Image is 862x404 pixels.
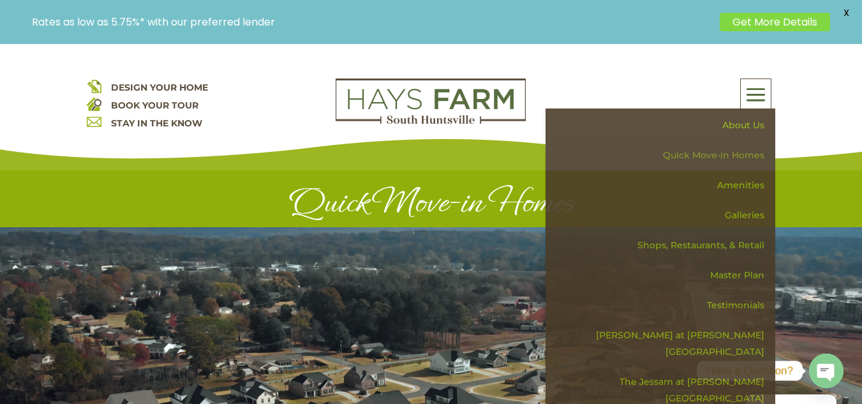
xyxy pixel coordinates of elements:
[554,320,775,367] a: [PERSON_NAME] at [PERSON_NAME][GEOGRAPHIC_DATA]
[87,96,101,111] img: book your home tour
[111,82,208,93] a: DESIGN YOUR HOME
[554,260,775,290] a: Master Plan
[336,79,526,124] img: Logo
[336,116,526,127] a: hays farm homes huntsville development
[554,170,775,200] a: Amenities
[111,100,198,111] a: BOOK YOUR TOUR
[720,13,830,31] a: Get More Details
[87,79,101,93] img: design your home
[111,117,202,129] a: STAY IN THE KNOW
[554,200,775,230] a: Galleries
[32,16,713,28] p: Rates as low as 5.75%* with our preferred lender
[836,3,856,22] span: X
[554,290,775,320] a: Testimonials
[554,230,775,260] a: Shops, Restaurants, & Retail
[554,110,775,140] a: About Us
[87,183,776,227] h1: Quick Move-in Homes
[554,140,775,170] a: Quick Move-in Homes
